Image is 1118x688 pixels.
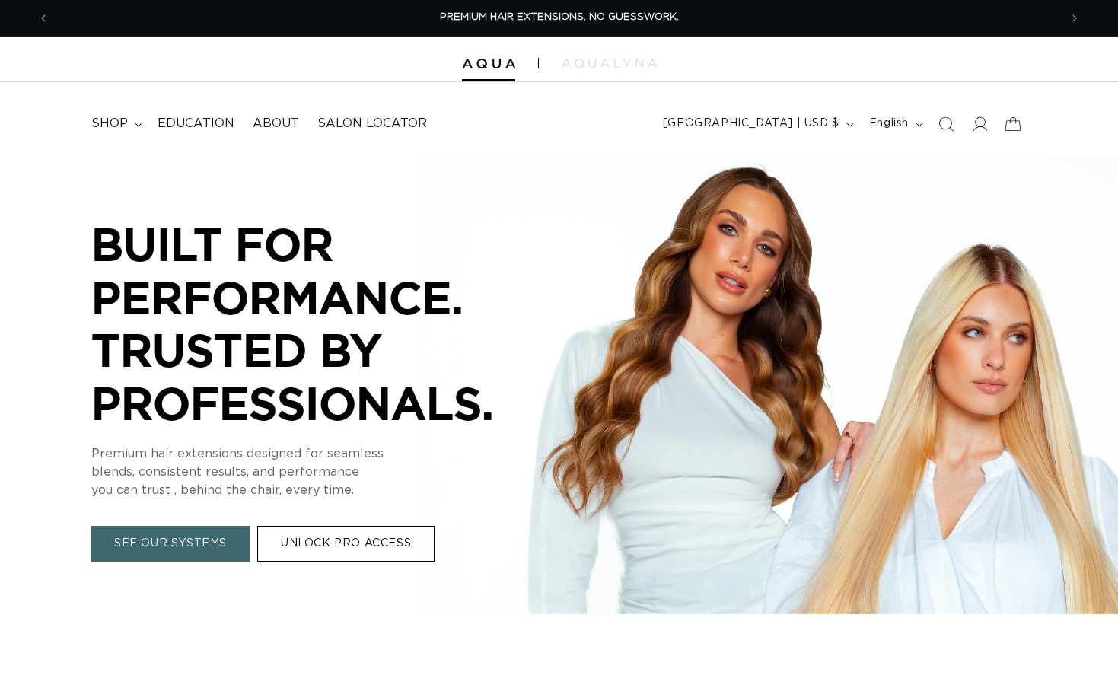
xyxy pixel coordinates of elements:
[158,116,234,132] span: Education
[317,116,427,132] span: Salon Locator
[253,116,299,132] span: About
[860,110,929,139] button: English
[244,107,308,141] a: About
[257,527,435,562] a: UNLOCK PRO ACCESS
[91,218,548,429] p: BUILT FOR PERFORMANCE. TRUSTED BY PROFESSIONALS.
[654,110,860,139] button: [GEOGRAPHIC_DATA] | USD $
[308,107,436,141] a: Salon Locator
[440,12,679,22] span: PREMIUM HAIR EXTENSIONS. NO GUESSWORK.
[1058,4,1091,33] button: Next announcement
[91,116,128,132] span: shop
[91,527,250,562] a: SEE OUR SYSTEMS
[929,107,963,141] summary: Search
[562,59,657,68] img: aqualyna.com
[91,482,548,500] p: you can trust , behind the chair, every time.
[91,463,548,482] p: blends, consistent results, and performance
[869,116,909,132] span: English
[148,107,244,141] a: Education
[27,4,60,33] button: Previous announcement
[663,116,839,132] span: [GEOGRAPHIC_DATA] | USD $
[91,445,548,463] p: Premium hair extensions designed for seamless
[462,59,515,69] img: Aqua Hair Extensions
[82,107,148,141] summary: shop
